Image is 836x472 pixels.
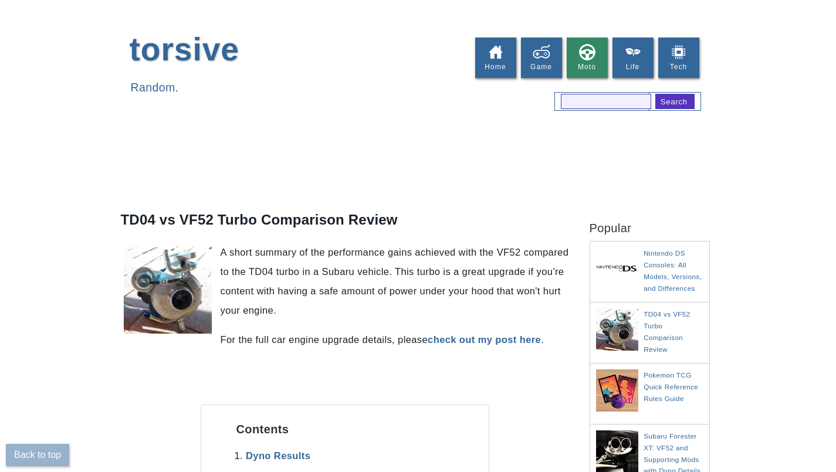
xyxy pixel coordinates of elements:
img: electronics_icon.png [670,43,688,61]
img: TD04 vs VF52 Turbo Comparison Review [596,308,641,351]
a: Game [521,38,562,78]
input: search [561,94,652,109]
img: home%2Bicon.png [487,43,505,61]
p: For the full car engine upgrade details, please . [121,330,569,349]
a: TD04 vs VF52 Turbo Comparison Review [644,310,691,353]
a: Moto [567,38,608,78]
iframe: Advertisement [118,134,545,186]
h2: Popular [590,204,710,235]
a: Life [612,38,654,78]
input: search [655,94,695,109]
a: Tech [658,38,699,78]
img: Pokemon TCG Quick Reference Rules Guide [596,369,641,412]
img: VF52 turbo subaru [124,246,212,334]
p: A short summary of the performance gains achieved with the VF52 compared to the TD04 turbo in a S... [121,243,569,320]
span: Random. [131,81,179,94]
img: Nintendo DS Consoles: All Models, Versions, and Differences [596,247,641,290]
a: Home [475,38,516,78]
a: check out my post here [428,334,541,345]
a: Dyno Results [246,450,310,461]
a: Nintendo DS Consoles: All Models, Versions, and Differences [644,249,702,292]
h1: TD04 vs VF52 Turbo Comparison Review [121,210,569,230]
img: steering_wheel_icon.png [578,43,596,61]
button: Back to top [6,444,69,466]
img: plant_icon.png [624,43,642,61]
a: Pokemon TCG Quick Reference Rules Guide [644,371,698,402]
h2: Contents [236,423,453,436]
img: game.png [533,43,550,61]
a: torsive [130,31,239,67]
